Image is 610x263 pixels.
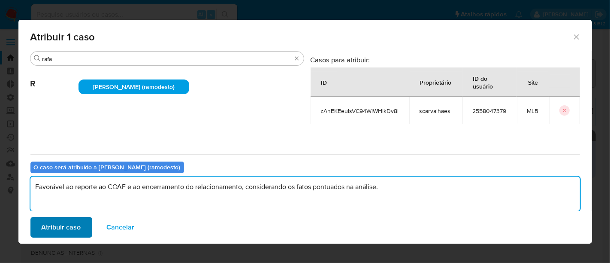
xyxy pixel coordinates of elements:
[572,33,580,40] button: Fechar a janela
[559,105,570,116] button: icon-button
[30,32,573,42] span: Atribuir 1 caso
[311,72,338,92] div: ID
[42,218,81,237] span: Atribuir caso
[321,107,399,115] span: zAnEKEeulsVC94WlWHIkDv8l
[311,55,580,64] h3: Casos para atribuir:
[527,107,539,115] span: MLB
[79,80,190,94] div: [PERSON_NAME] (ramodesto)
[30,177,580,211] textarea: Favorável ao reporte ao COAF e ao encerramento do relacionamento, considerando os fatos pontuados...
[96,217,146,238] button: Cancelar
[473,107,507,115] span: 2558047379
[30,66,79,89] span: R
[410,72,462,92] div: Proprietário
[42,55,292,63] input: Analista de pesquisa
[34,55,41,62] button: Buscar
[463,68,516,96] div: ID do usuário
[518,72,549,92] div: Site
[30,217,92,238] button: Atribuir caso
[18,20,592,244] div: assign-modal
[93,83,175,91] span: [PERSON_NAME] (ramodesto)
[107,218,135,237] span: Cancelar
[420,107,452,115] span: scarvalhaes
[293,55,300,62] button: Borrar
[34,163,181,171] b: O caso será atribuído a [PERSON_NAME] (ramodesto)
